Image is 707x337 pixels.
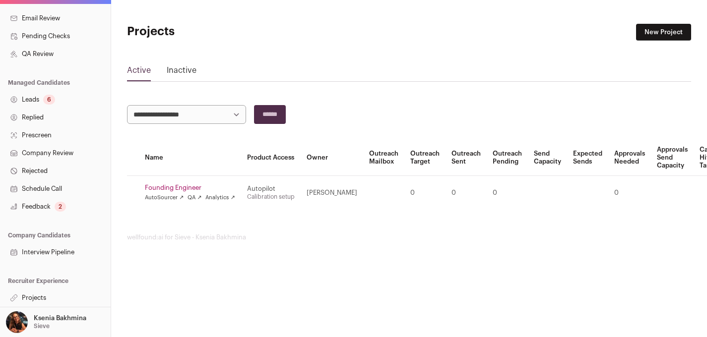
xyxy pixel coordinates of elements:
th: Send Capacity [528,140,567,176]
td: 0 [446,176,487,210]
th: Approvals Needed [608,140,651,176]
p: Ksenia Bakhmina [34,314,86,322]
a: Active [127,64,151,80]
td: [PERSON_NAME] [301,176,363,210]
a: Founding Engineer [145,184,235,192]
th: Owner [301,140,363,176]
button: Open dropdown [4,311,88,333]
p: Sieve [34,322,50,330]
a: AutoSourcer ↗ [145,194,184,202]
footer: wellfound:ai for Sieve - Ksenia Bakhmina [127,233,691,241]
div: 2 [55,202,66,212]
td: 0 [608,176,651,210]
th: Name [139,140,241,176]
img: 13968079-medium_jpg [6,311,28,333]
div: 6 [43,95,55,105]
a: Analytics ↗ [205,194,235,202]
a: Inactive [167,64,196,80]
a: New Project [636,24,691,41]
td: 0 [487,176,528,210]
div: Autopilot [247,185,295,193]
h1: Projects [127,24,315,40]
th: Product Access [241,140,301,176]
td: 0 [404,176,446,210]
a: Calibration setup [247,194,295,200]
th: Outreach Mailbox [363,140,404,176]
th: Outreach Sent [446,140,487,176]
th: Expected Sends [567,140,608,176]
th: Outreach Pending [487,140,528,176]
th: Approvals Send Capacity [651,140,694,176]
th: Outreach Target [404,140,446,176]
a: QA ↗ [188,194,201,202]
